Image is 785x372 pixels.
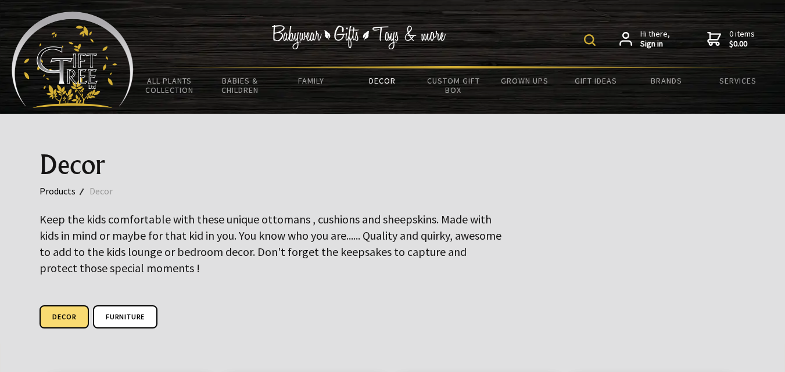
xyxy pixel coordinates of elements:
[40,305,89,328] a: Decor
[489,68,560,93] a: Grown Ups
[584,34,596,46] img: product search
[707,29,755,49] a: 0 items$0.00
[276,68,347,93] a: Family
[93,305,157,328] a: Furniture
[702,68,773,93] a: Services
[560,68,631,93] a: Gift Ideas
[272,25,446,49] img: Babywear - Gifts - Toys & more
[619,29,670,49] a: Hi there,Sign in
[640,39,670,49] strong: Sign in
[631,68,702,93] a: Brands
[729,39,755,49] strong: $0.00
[40,183,89,198] a: Products
[418,68,489,102] a: Custom Gift Box
[12,12,134,108] img: Babyware - Gifts - Toys and more...
[729,28,755,49] span: 0 items
[640,29,670,49] span: Hi there,
[205,68,275,102] a: Babies & Children
[40,212,501,275] big: Keep the kids comfortable with these unique ottomans , cushions and sheepskins. Made with kids in...
[89,183,127,198] a: Decor
[347,68,418,93] a: Decor
[40,151,746,179] h1: Decor
[134,68,205,102] a: All Plants Collection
